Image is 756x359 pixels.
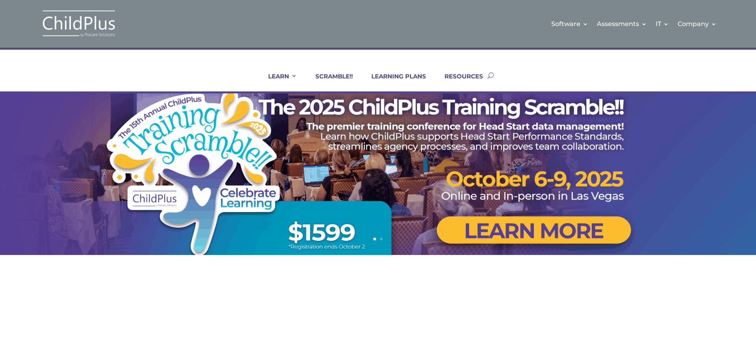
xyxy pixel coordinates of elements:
a: 1 [373,238,376,240]
a: Software [551,8,588,40]
a: RESOURCES [435,73,483,91]
a: IT [656,8,669,40]
a: LEARNING PLANS [361,73,426,91]
a: LEARN [258,73,297,91]
a: Company [678,8,717,40]
a: SCRAMBLE!! [306,73,353,91]
a: Assessments [597,8,647,40]
a: 2 [380,238,383,240]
